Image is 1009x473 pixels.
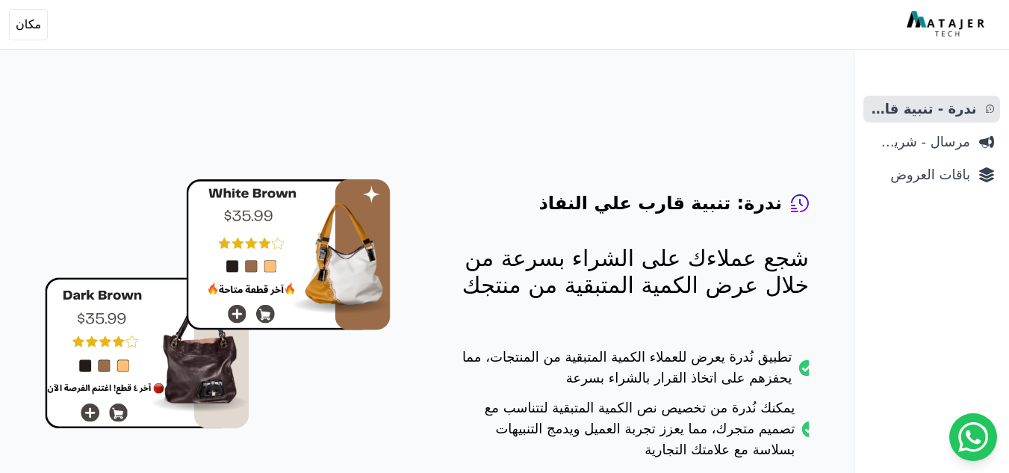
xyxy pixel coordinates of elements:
[907,11,988,38] img: MatajerTech Logo
[450,398,809,469] li: يمكنك نُدرة من تخصيص نص الكمية المتبقية لتتناسب مع تصميم متجرك، مما يعزز تجربة العميل ويدمج التنب...
[869,132,970,152] span: مرسال - شريط دعاية
[45,179,391,429] img: hero
[869,164,970,185] span: باقات العروض
[538,191,782,215] h4: ندرة: تنبية قارب علي النفاذ
[869,99,977,120] span: ندرة - تنبية قارب علي النفاذ
[450,245,809,299] p: شجع عملاءك على الشراء بسرعة من خلال عرض الكمية المتبقية من منتجك
[9,9,48,40] button: مكان
[450,347,809,398] li: تطبيق نُدرة يعرض للعملاء الكمية المتبقية من المنتجات، مما يحفزهم على اتخاذ القرار بالشراء بسرعة
[16,16,41,34] span: مكان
